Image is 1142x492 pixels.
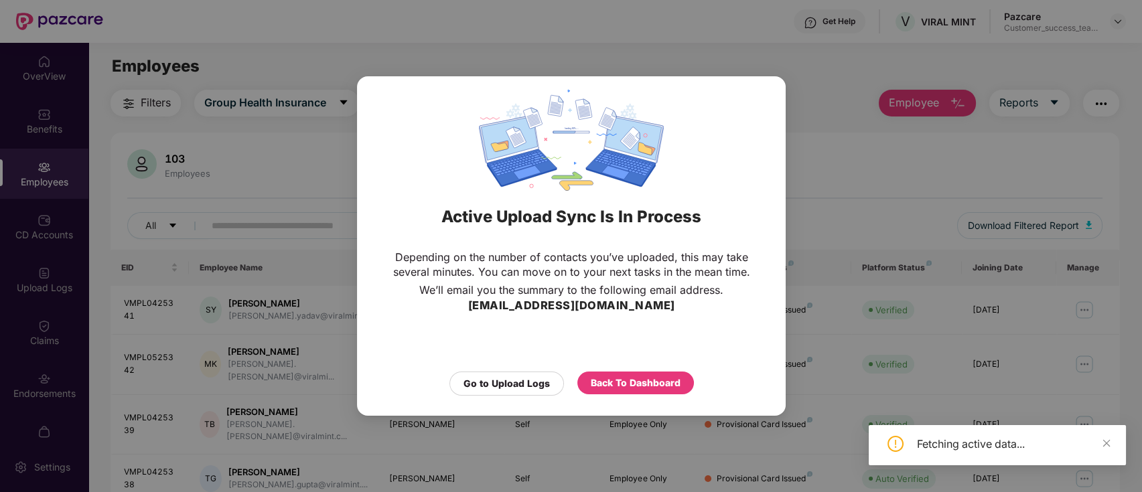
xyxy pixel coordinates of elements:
[468,297,674,315] h3: [EMAIL_ADDRESS][DOMAIN_NAME]
[1102,438,1111,448] span: close
[590,376,680,390] div: Back To Dashboard
[478,90,663,191] img: svg+xml;base64,PHN2ZyBpZD0iRGF0YV9zeW5jaW5nIiB4bWxucz0iaHR0cDovL3d3dy53My5vcmcvMjAwMC9zdmciIHdpZH...
[463,376,549,391] div: Go to Upload Logs
[887,436,904,452] span: exclamation-circle
[384,250,759,279] p: Depending on the number of contacts you’ve uploaded, this may take several minutes. You can move ...
[374,191,769,243] div: Active Upload Sync Is In Process
[917,436,1110,452] div: Fetching active data...
[419,282,723,297] p: We’ll email you the summary to the following email address.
